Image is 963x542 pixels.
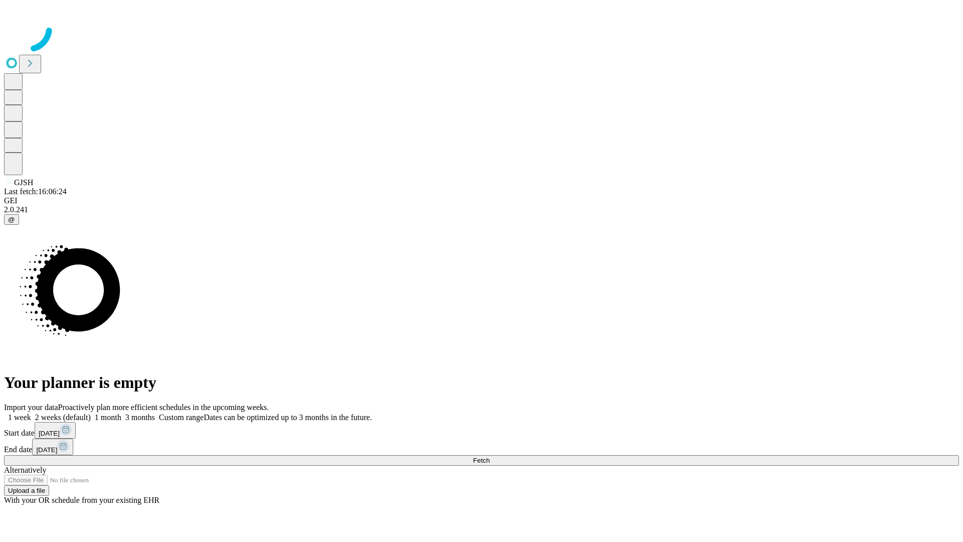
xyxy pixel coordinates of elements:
[4,205,959,214] div: 2.0.241
[8,216,15,223] span: @
[204,413,372,422] span: Dates can be optimized up to 3 months in the future.
[4,466,46,474] span: Alternatively
[473,457,490,464] span: Fetch
[4,196,959,205] div: GEI
[14,178,33,187] span: GJSH
[4,485,49,496] button: Upload a file
[39,430,60,437] span: [DATE]
[36,446,57,454] span: [DATE]
[32,439,73,455] button: [DATE]
[159,413,204,422] span: Custom range
[8,413,31,422] span: 1 week
[4,214,19,225] button: @
[4,496,159,504] span: With your OR schedule from your existing EHR
[4,373,959,392] h1: Your planner is empty
[4,439,959,455] div: End date
[125,413,155,422] span: 3 months
[95,413,121,422] span: 1 month
[4,187,67,196] span: Last fetch: 16:06:24
[58,403,269,412] span: Proactively plan more efficient schedules in the upcoming weeks.
[4,422,959,439] div: Start date
[4,455,959,466] button: Fetch
[4,403,58,412] span: Import your data
[35,422,76,439] button: [DATE]
[35,413,91,422] span: 2 weeks (default)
